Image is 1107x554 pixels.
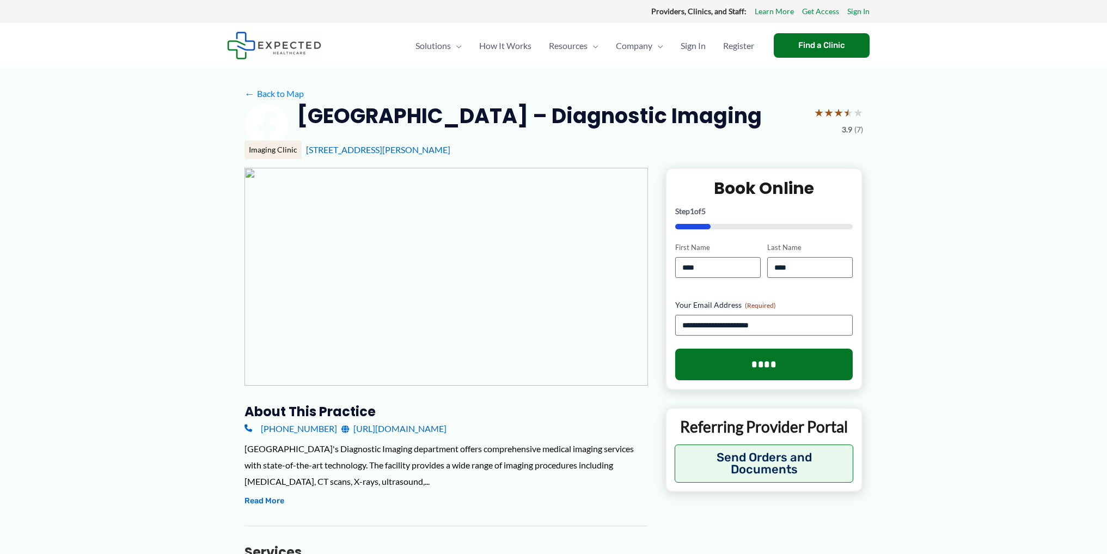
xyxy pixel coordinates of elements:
[297,102,762,129] h2: [GEOGRAPHIC_DATA] – Diagnostic Imaging
[675,242,761,253] label: First Name
[675,300,853,311] label: Your Email Address
[714,27,763,65] a: Register
[549,27,588,65] span: Resources
[675,417,854,436] p: Referring Provider Portal
[244,141,302,159] div: Imaging Clinic
[244,495,284,508] button: Read More
[607,27,672,65] a: CompanyMenu Toggle
[341,421,447,437] a: [URL][DOMAIN_NAME]
[767,242,853,253] label: Last Name
[675,445,854,483] button: Send Orders and Documents
[652,27,663,65] span: Menu Toggle
[774,33,870,58] a: Find a Clinic
[244,441,648,489] div: [GEOGRAPHIC_DATA]'s Diagnostic Imaging department offers comprehensive medical imaging services w...
[227,32,321,59] img: Expected Healthcare Logo - side, dark font, small
[407,27,470,65] a: SolutionsMenu Toggle
[479,27,531,65] span: How It Works
[853,102,863,123] span: ★
[470,27,540,65] a: How It Works
[244,88,255,99] span: ←
[415,27,451,65] span: Solutions
[824,102,834,123] span: ★
[675,178,853,199] h2: Book Online
[540,27,607,65] a: ResourcesMenu Toggle
[407,27,763,65] nav: Primary Site Navigation
[847,4,870,19] a: Sign In
[854,123,863,137] span: (7)
[244,86,304,102] a: ←Back to Map
[834,102,843,123] span: ★
[306,144,450,155] a: [STREET_ADDRESS][PERSON_NAME]
[814,102,824,123] span: ★
[843,102,853,123] span: ★
[842,123,852,137] span: 3.9
[588,27,598,65] span: Menu Toggle
[802,4,839,19] a: Get Access
[244,421,337,437] a: [PHONE_NUMBER]
[672,27,714,65] a: Sign In
[701,206,706,216] span: 5
[723,27,754,65] span: Register
[681,27,706,65] span: Sign In
[244,403,648,420] h3: About this practice
[675,208,853,215] p: Step of
[745,301,776,309] span: (Required)
[651,7,747,16] strong: Providers, Clinics, and Staff:
[755,4,794,19] a: Learn More
[616,27,652,65] span: Company
[690,206,694,216] span: 1
[451,27,462,65] span: Menu Toggle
